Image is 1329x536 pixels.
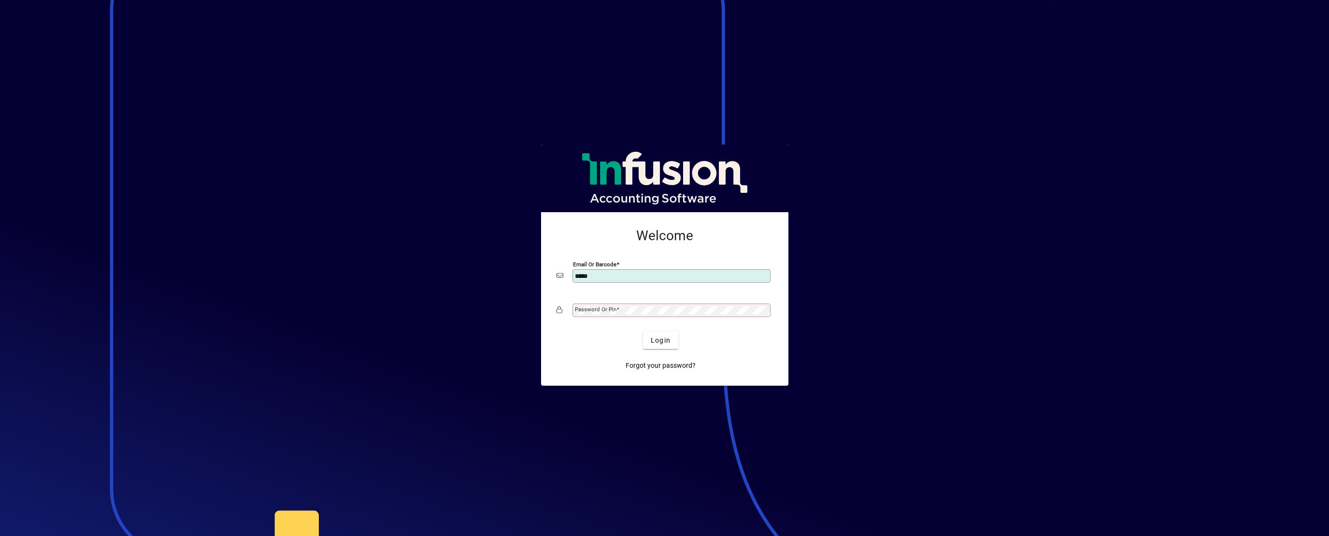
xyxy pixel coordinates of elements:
[651,335,671,346] span: Login
[622,357,700,374] a: Forgot your password?
[557,228,773,244] h2: Welcome
[626,361,696,371] span: Forgot your password?
[575,306,616,313] mat-label: Password or Pin
[643,332,678,349] button: Login
[573,261,616,268] mat-label: Email or Barcode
